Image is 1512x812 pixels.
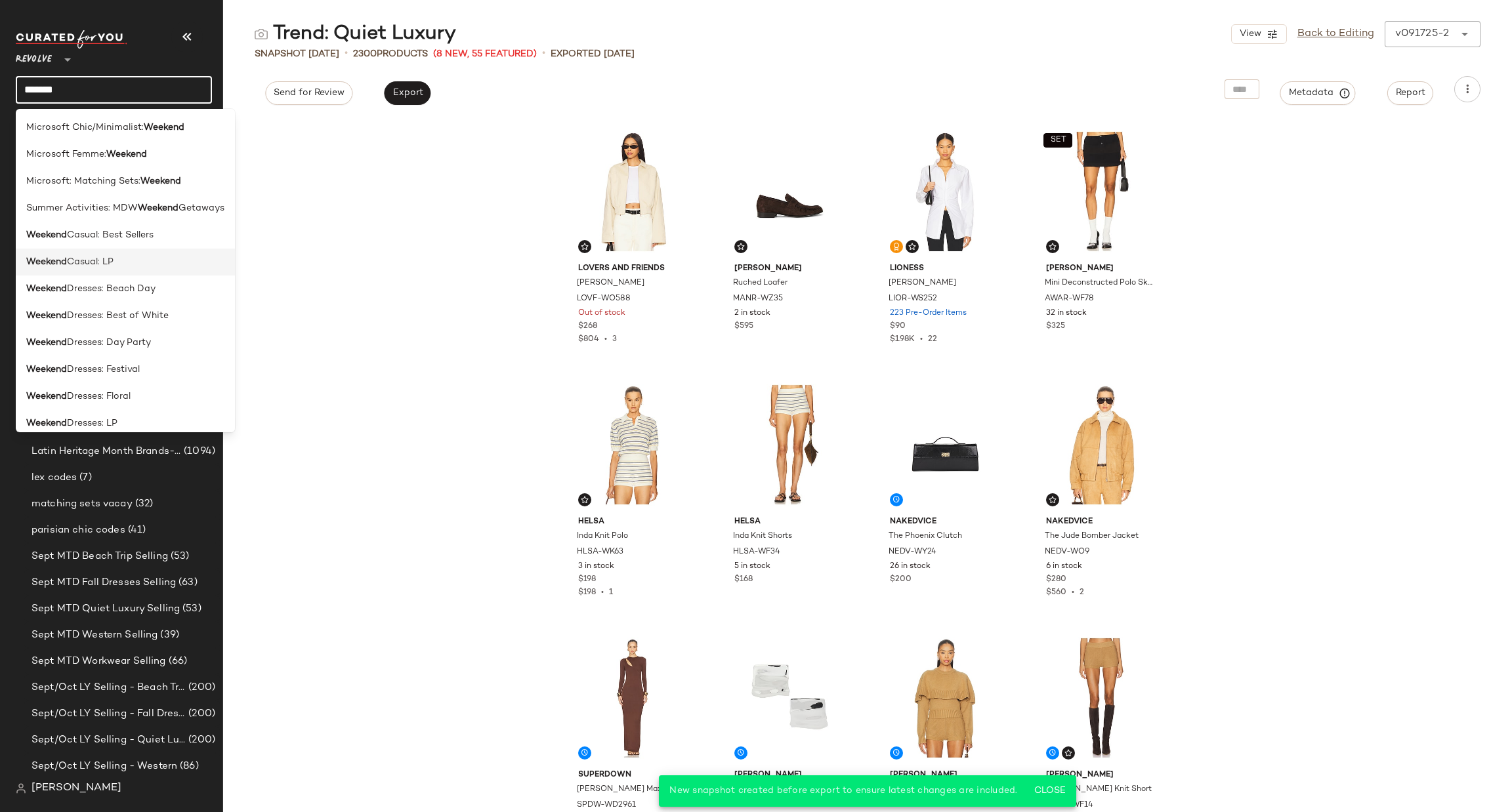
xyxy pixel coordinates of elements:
b: Weekend [106,148,147,161]
b: Weekend [26,282,67,296]
span: [PERSON_NAME] Knit Short [1045,784,1152,796]
span: (200) [186,706,215,721]
span: [PERSON_NAME] [734,769,845,781]
button: SET [1043,133,1072,148]
span: [PERSON_NAME] [1046,769,1157,781]
span: Out of stock [578,308,625,319]
span: 2 [1080,588,1084,597]
span: View [1238,29,1261,39]
span: 32 in stock [1046,308,1087,319]
img: RONR-WF14_V1.jpg [1036,632,1167,764]
span: Latin Heritage Month Brands- DO NOT DELETE [31,444,181,459]
span: (86) [177,759,199,774]
img: svg%3e [908,243,916,251]
span: Sept/Oct LY Selling - Western [31,759,177,774]
span: Metadata [1288,87,1348,99]
span: $560 [1046,588,1066,597]
span: Summer Activities: MDW [26,201,138,215]
span: [PERSON_NAME] [31,781,121,796]
b: Weekend [26,255,67,269]
span: Snapshot [DATE] [255,47,339,61]
span: Lovers and Friends [578,263,689,275]
span: AWAR-WF78 [1045,293,1094,305]
span: matching sets vacay [31,497,133,512]
span: HLSA-WK63 [577,546,623,558]
span: LOVF-WO588 [577,293,631,305]
span: NEDV-WO9 [1045,546,1089,558]
span: superdown [578,769,689,781]
span: Close [1034,786,1066,796]
span: [PERSON_NAME] [577,277,644,289]
span: $200 [890,574,912,586]
span: NEDV-WY24 [889,546,936,558]
div: Trend: Quiet Luxury [255,21,456,47]
span: $90 [890,321,906,333]
img: svg%3e [581,496,589,504]
b: Weekend [26,309,67,323]
span: Helsa [734,516,845,528]
b: Weekend [26,336,67,350]
span: (53) [180,601,201,617]
span: Microsoft: Matching Sets: [26,174,140,188]
span: (39) [157,628,179,643]
span: • [345,46,348,62]
span: (200) [186,680,215,695]
span: Getaways [178,201,224,215]
span: Sept MTD Workwear Selling [31,654,166,669]
span: $198 [578,574,596,586]
span: MANR-WZ35 [733,293,783,305]
img: svg%3e [1049,243,1057,251]
img: MANR-WZ35_V1.jpg [724,125,856,258]
span: Sept MTD Fall Dresses Selling [31,575,176,590]
span: Dresses: LP [67,416,117,430]
div: Products [353,47,428,61]
b: Weekend [140,174,181,188]
span: (41) [125,523,146,538]
span: Microsoft Chic/Minimalist: [26,121,144,134]
b: Weekend [138,201,178,215]
span: • [599,335,612,344]
span: HLSA-WF34 [733,546,780,558]
span: $268 [578,321,597,333]
span: Helsa [578,516,689,528]
span: lex codes [31,470,77,485]
span: Dresses: Floral [67,390,131,403]
span: [PERSON_NAME] [1046,263,1157,275]
span: (1094) [181,444,215,459]
span: Nakedvice [890,516,1001,528]
span: New snapshot created before export to ensure latest changes are included. [669,786,1017,796]
span: [PERSON_NAME] [734,263,845,275]
b: Weekend [26,228,67,242]
span: $804 [578,335,599,344]
span: Inda Knit Polo [577,531,628,542]
img: SPDW-WD2961_V1.jpg [568,632,700,764]
span: 3 in stock [578,561,614,573]
div: v091725-2 [1395,26,1449,42]
span: • [542,46,545,62]
b: Weekend [26,363,67,376]
p: Exported [DATE] [551,47,635,61]
img: JENR-WL380_V1.jpg [724,632,856,764]
span: Revolve [16,45,52,68]
img: svg%3e [1064,749,1072,757]
span: Dresses: Day Party [67,336,151,350]
span: The Phoenix Clutch [889,531,962,542]
span: Sept MTD Western Selling [31,628,157,643]
span: Dresses: Festival [67,363,140,376]
span: Export [392,88,423,98]
span: Report [1395,88,1425,98]
button: Close [1028,779,1071,803]
span: 2 in stock [734,308,770,319]
span: LIONESS [890,263,1001,275]
a: Back to Editing [1297,26,1374,42]
button: Metadata [1280,81,1356,105]
span: 223 Pre-Order Items [890,308,967,319]
img: LIOR-WS252_V1.jpg [879,125,1011,258]
span: LIOR-WS252 [889,293,937,305]
span: [PERSON_NAME] [890,769,1001,781]
img: NEDV-WY24_V1.jpg [879,378,1011,511]
span: $1.98K [890,335,915,344]
b: Weekend [26,390,67,403]
img: HLSA-WK63_V1.jpg [568,378,700,511]
span: (7) [77,470,91,485]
